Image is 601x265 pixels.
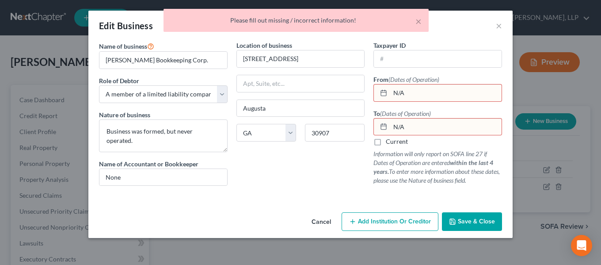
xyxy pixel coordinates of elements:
[415,16,422,27] button: ×
[99,159,198,169] label: Name of Accountant or Bookkeeper
[99,42,147,50] span: Name of business
[305,124,365,142] input: Enter zip...
[236,41,292,50] label: Location of business
[390,84,502,101] input: MM/DD/YYYY
[171,16,422,25] div: Please fill out missing / incorrect information!
[304,213,338,231] button: Cancel
[237,50,365,67] input: Enter address...
[380,110,431,117] span: (Dates of Operation)
[442,212,502,231] button: Save & Close
[99,77,139,84] span: Role of Debtor
[237,75,365,92] input: Apt, Suite, etc...
[342,212,438,231] button: Add Institution Or Creditor
[373,109,431,118] label: To
[358,218,431,225] span: Add Institution Or Creditor
[99,52,227,69] input: Enter name...
[571,235,592,256] div: Open Intercom Messenger
[373,41,406,50] label: Taxpayer ID
[237,100,365,117] input: Enter city...
[386,137,408,146] label: Current
[373,150,502,185] p: Information will only report on SOFA line 27 if Dates of Operation are entered To enter more info...
[458,218,495,225] span: Save & Close
[373,75,439,84] label: From
[99,169,227,186] input: --
[374,50,502,67] input: #
[388,76,439,83] span: (Dates of Operation)
[99,110,150,119] label: Nature of business
[390,119,502,135] input: MM/DD/YYYY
